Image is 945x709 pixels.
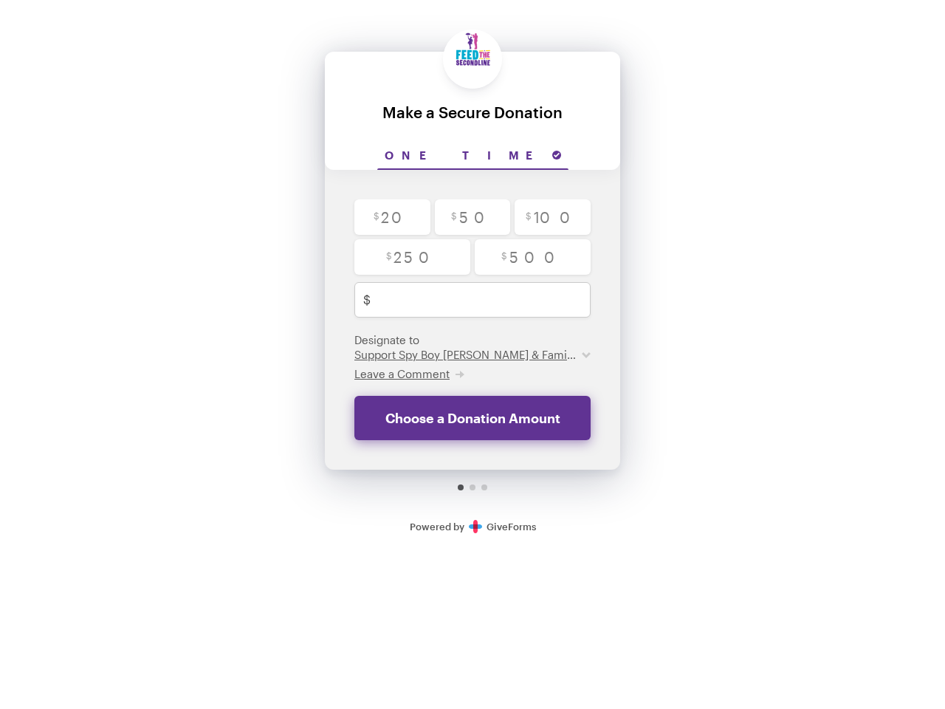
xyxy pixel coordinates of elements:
[354,332,591,362] div: Designate to
[340,103,605,120] div: Make a Secure Donation
[354,396,591,440] button: Choose a Donation Amount
[354,367,450,380] span: Leave a Comment
[410,521,536,532] a: Secure DonationsPowered byGiveForms
[354,366,464,381] button: Leave a Comment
